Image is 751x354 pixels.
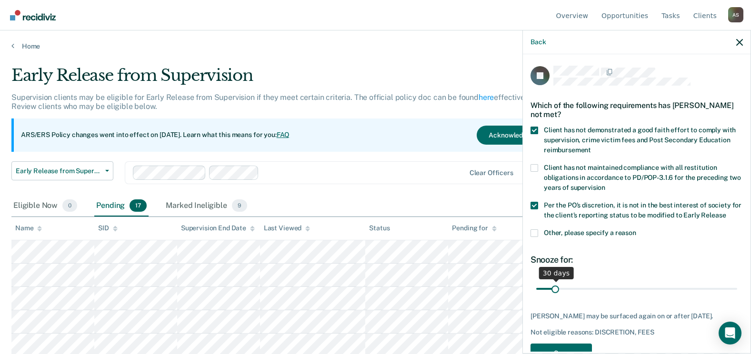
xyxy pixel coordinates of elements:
[10,10,56,20] img: Recidiviz
[11,93,552,111] p: Supervision clients may be eligible for Early Release from Supervision if they meet certain crite...
[531,38,546,46] button: Back
[94,196,149,216] div: Pending
[544,201,741,219] span: Per the PO’s discretion, it is not in the best interest of society for the client’s reporting sta...
[11,196,79,216] div: Eligible Now
[130,199,147,212] span: 17
[16,167,101,175] span: Early Release from Supervision
[479,93,494,102] a: here
[544,229,636,236] span: Other, please specify a reason
[369,224,390,232] div: Status
[531,255,743,265] div: Snooze for:
[11,66,575,93] div: Early Release from Supervision
[531,328,743,336] div: Not eligible reasons: DISCRETION, FEES
[719,322,741,344] div: Open Intercom Messenger
[15,224,42,232] div: Name
[477,126,567,145] button: Acknowledge & Close
[452,224,496,232] div: Pending for
[11,42,740,50] a: Home
[164,196,249,216] div: Marked Ineligible
[728,7,743,22] div: A S
[264,224,310,232] div: Last Viewed
[531,93,743,127] div: Which of the following requirements has [PERSON_NAME] not met?
[21,130,290,140] p: ARS/ERS Policy changes went into effect on [DATE]. Learn what this means for you:
[232,199,247,212] span: 9
[544,164,741,191] span: Client has not maintained compliance with all restitution obligations in accordance to PD/POP-3.1...
[98,224,118,232] div: SID
[181,224,255,232] div: Supervision End Date
[470,169,513,177] div: Clear officers
[277,131,290,138] a: FAQ
[531,312,743,320] div: [PERSON_NAME] may be surfaced again on or after [DATE].
[544,126,736,154] span: Client has not demonstrated a good faith effort to comply with supervision, crime victim fees and...
[728,7,743,22] button: Profile dropdown button
[62,199,77,212] span: 0
[539,267,574,279] div: 30 days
